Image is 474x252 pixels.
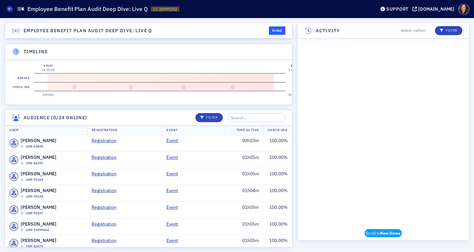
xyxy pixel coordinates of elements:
h4: Employee Benefit Plan Audit Deep Dive: Live Q [24,27,152,34]
td: 01h05m [232,151,263,168]
td: 00h03m [232,135,263,151]
div: Offline [21,145,24,148]
th: Event [162,125,232,135]
span: [PERSON_NAME] [21,221,56,228]
td: 01h05m [232,218,263,235]
div: Offline [21,228,24,231]
a: Registration [92,187,121,194]
span: USR-21099464 [26,228,49,233]
td: 100.00 % [263,235,292,252]
th: Registration [87,125,162,135]
td: 01h05m [232,235,263,252]
div: End [288,63,300,68]
a: Registration [92,204,121,211]
span: 4 check-ins/hour [401,28,426,33]
th: Time Active [232,125,263,135]
h4: Timeline [24,48,48,55]
a: Event [166,237,183,244]
input: Search… [227,113,285,122]
td: 100.00 % [263,168,292,185]
span: [PERSON_NAME] [21,237,56,244]
p: Filter [440,28,458,33]
a: Event [166,187,183,194]
span: [PERSON_NAME] [21,187,56,194]
span: Profile [458,4,469,15]
span: [PERSON_NAME] [21,154,56,161]
a: Event [166,204,183,211]
div: Offline [21,195,24,198]
div: Offline [21,179,24,181]
a: Registration [92,221,121,228]
a: Event [166,154,183,161]
span: USR-53247 [26,211,43,216]
time: 12:00 PM [42,68,55,72]
td: 100.00 % [263,218,292,235]
button: Filter [195,113,223,122]
td: 01h05m [232,168,263,185]
strong: New Items [380,230,400,236]
label: Check-ins [11,82,31,92]
h4: Audience (0/24 online) [24,114,87,121]
div: Support [386,6,409,12]
a: Registration [92,170,121,177]
a: Registration [92,137,121,144]
a: Event [166,170,183,177]
span: [PERSON_NAME] [21,170,56,177]
div: Ended [269,26,285,35]
button: [DOMAIN_NAME] [412,7,457,11]
label: Breaks [16,73,31,82]
td: 100.00 % [263,151,292,168]
div: Offline [21,162,24,165]
span: USR-44819 [26,244,43,249]
span: USR-76165 [26,177,43,182]
span: USR-54257 [26,161,43,166]
button: Filter [435,26,462,35]
span: LS-20995592 [153,6,177,12]
div: Offline [21,212,24,215]
span: Scroll to [364,229,402,237]
time: 01h05m [288,93,300,96]
td: 01h05m [232,201,263,218]
a: Registration [92,154,121,161]
span: USR-70128 [26,194,43,199]
th: Check-Ins [263,125,292,135]
h4: Activity [316,27,340,34]
a: Registration [92,237,121,244]
a: Event [166,221,183,228]
th: User [5,125,87,135]
span: USR-63095 [26,144,43,149]
td: 100.00 % [263,135,292,151]
a: Event [166,137,183,144]
div: Offline [21,245,24,248]
p: Filter [200,115,218,120]
div: [DOMAIN_NAME] [418,6,454,12]
td: 100.00 % [263,201,292,218]
span: [PERSON_NAME] [21,137,56,144]
span: [PERSON_NAME] [21,204,56,211]
time: 00h00m [43,93,54,96]
h1: Employee Benefit Plan Audit Deep Dive: Live Q [27,5,148,13]
div: Start [42,63,55,68]
td: 01h04m [232,185,263,202]
time: 1:05 PM [288,68,300,72]
td: 100.00 % [263,185,292,202]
